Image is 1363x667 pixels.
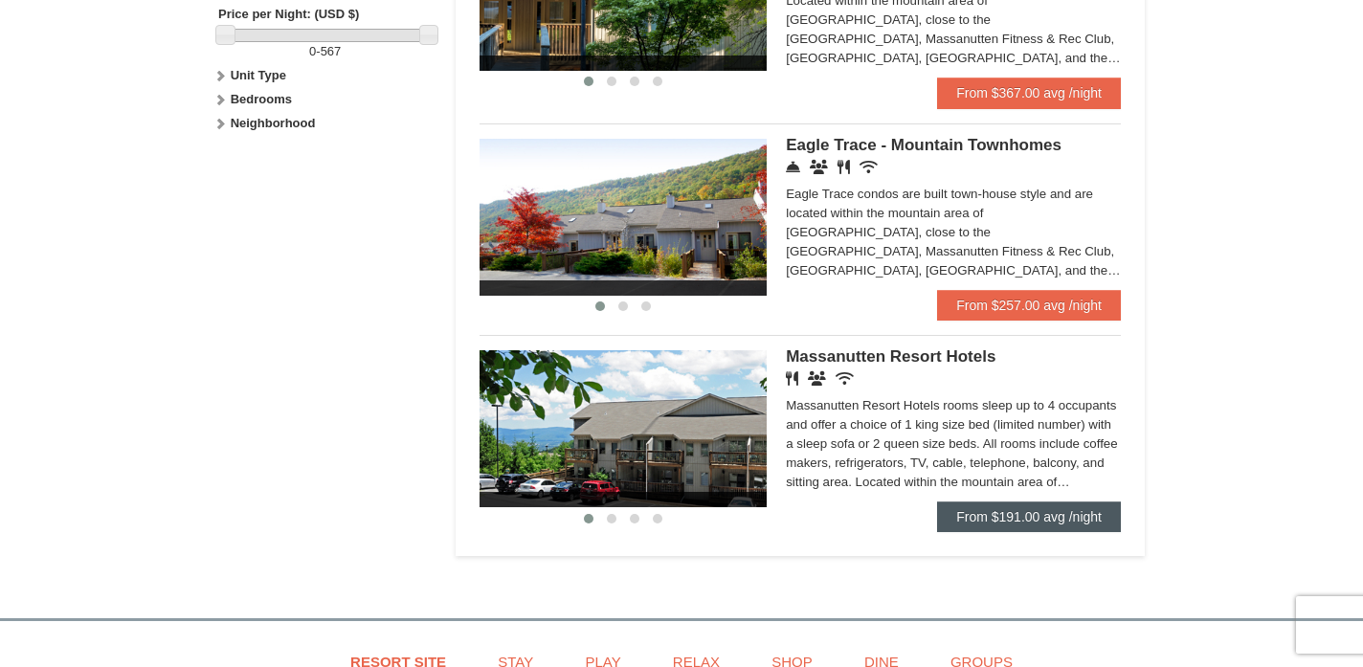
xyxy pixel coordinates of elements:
[937,78,1121,108] a: From $367.00 avg /night
[321,44,342,58] span: 567
[860,160,878,174] i: Wireless Internet (free)
[231,92,292,106] strong: Bedrooms
[937,290,1121,321] a: From $257.00 avg /night
[218,42,432,61] label: -
[808,371,826,386] i: Banquet Facilities
[786,160,800,174] i: Concierge Desk
[786,185,1121,280] div: Eagle Trace condos are built town-house style and are located within the mountain area of [GEOGRA...
[937,501,1121,532] a: From $191.00 avg /night
[786,347,995,366] span: Massanutten Resort Hotels
[309,44,316,58] span: 0
[218,7,359,21] strong: Price per Night: (USD $)
[810,160,828,174] i: Conference Facilities
[786,371,798,386] i: Restaurant
[231,68,286,82] strong: Unit Type
[836,371,854,386] i: Wireless Internet (free)
[838,160,850,174] i: Restaurant
[786,136,1061,154] span: Eagle Trace - Mountain Townhomes
[786,396,1121,492] div: Massanutten Resort Hotels rooms sleep up to 4 occupants and offer a choice of 1 king size bed (li...
[231,116,316,130] strong: Neighborhood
